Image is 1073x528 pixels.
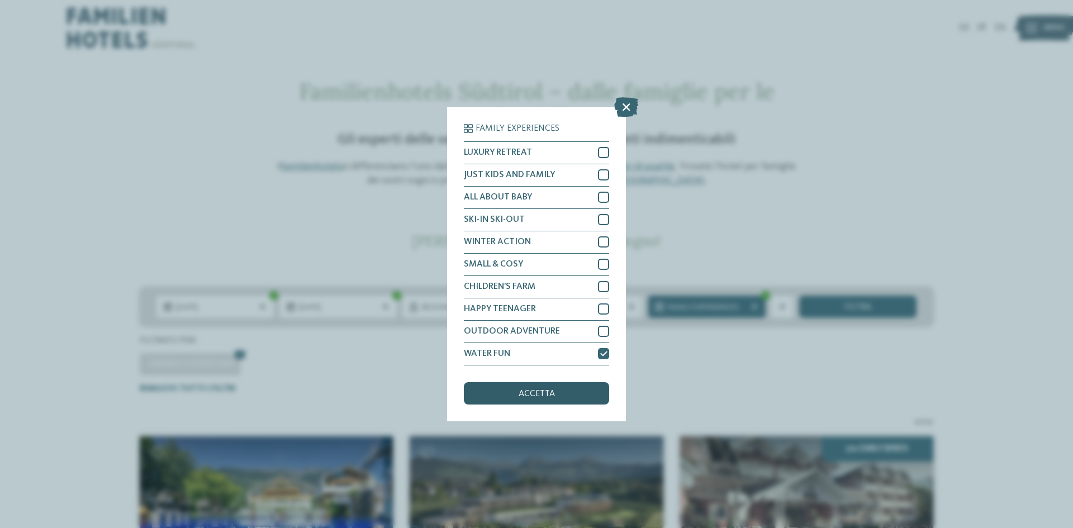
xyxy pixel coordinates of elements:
span: ALL ABOUT BABY [464,193,532,202]
span: WATER FUN [464,349,510,358]
span: OUTDOOR ADVENTURE [464,327,560,336]
span: CHILDREN’S FARM [464,282,535,291]
span: SMALL & COSY [464,260,523,269]
span: LUXURY RETREAT [464,148,532,157]
span: accetta [519,389,555,398]
span: SKI-IN SKI-OUT [464,215,525,224]
span: WINTER ACTION [464,237,531,246]
span: JUST KIDS AND FAMILY [464,170,555,179]
span: Family Experiences [476,124,559,133]
span: HAPPY TEENAGER [464,305,536,313]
